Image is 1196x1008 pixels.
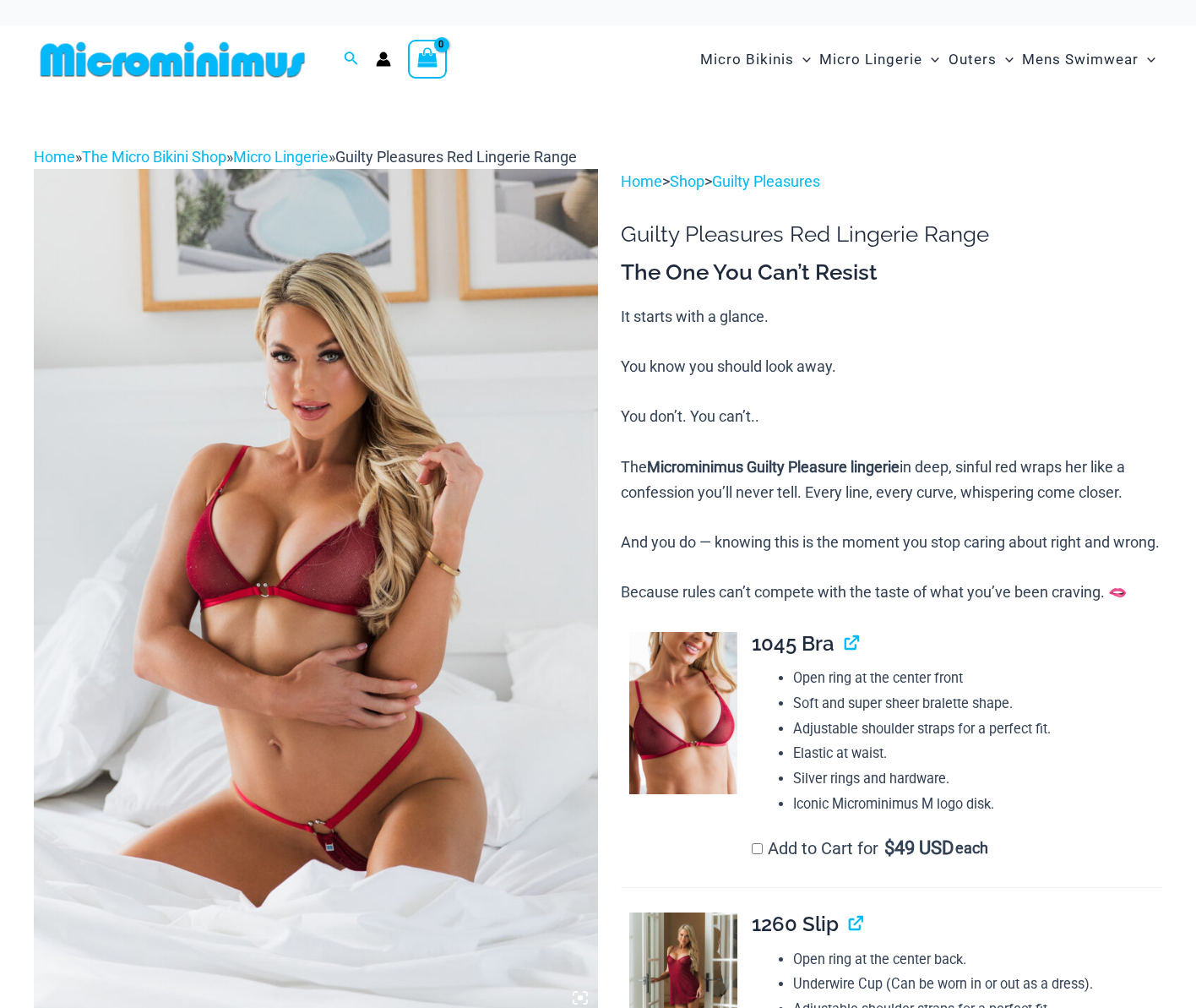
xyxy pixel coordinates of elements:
[34,148,577,166] span: » » »
[819,38,922,81] span: Micro Lingerie
[793,741,1162,766] li: Elastic at waist.
[793,947,1162,973] li: Open ring at the center back.
[621,172,662,190] a: Home
[82,148,226,166] a: The Micro Bikini Shop
[944,34,1018,85] a: OutersMenu ToggleMenu Toggle
[1018,34,1160,85] a: Mens SwimwearMenu ToggleMenu Toggle
[335,148,577,166] span: Guilty Pleasures Red Lingerie Range
[621,259,1162,287] h3: The One You Can’t Resist
[693,31,1162,88] nav: Site Navigation
[752,631,834,656] span: 1045 Bra
[884,837,894,858] span: $
[794,38,811,81] span: Menu Toggle
[793,666,1162,691] li: Open ring at the center front
[752,843,763,854] input: Add to Cart for$49 USD each
[670,172,704,190] a: Shop
[344,49,359,70] a: Search icon link
[621,221,1162,248] h1: Guilty Pleasures Red Lingerie Range
[884,840,954,857] span: 49 USD
[793,691,1162,716] li: Soft and super sheer bralette shape.
[376,52,391,67] a: Account icon link
[408,40,447,79] a: View Shopping Cart, empty
[1139,38,1155,81] span: Menu Toggle
[700,38,794,81] span: Micro Bikinis
[712,172,820,190] a: Guilty Pleasures
[997,38,1014,81] span: Menu Toggle
[955,840,988,857] span: each
[922,38,939,81] span: Menu Toggle
[752,912,839,936] span: 1260 Slip
[34,148,75,166] a: Home
[793,792,1162,817] li: Iconic Microminimus M logo disk.
[793,766,1162,792] li: Silver rings and hardware.
[647,458,900,476] b: Microminimus Guilty Pleasure lingerie
[629,632,737,794] img: Guilty Pleasures Red 1045 Bra
[793,972,1162,997] li: Underwire Cup (Can be worn in or out as a dress).
[621,304,1162,605] p: It starts with a glance. You know you should look away. You don’t. You can’t.. The in deep, sinfu...
[696,34,815,85] a: Micro BikinisMenu ToggleMenu Toggle
[34,41,312,79] img: MM SHOP LOGO FLAT
[621,169,1162,194] p: > >
[949,38,997,81] span: Outers
[815,34,943,85] a: Micro LingerieMenu ToggleMenu Toggle
[1022,38,1139,81] span: Mens Swimwear
[752,838,988,858] label: Add to Cart for
[233,148,329,166] a: Micro Lingerie
[793,716,1162,742] li: Adjustable shoulder straps for a perfect fit.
